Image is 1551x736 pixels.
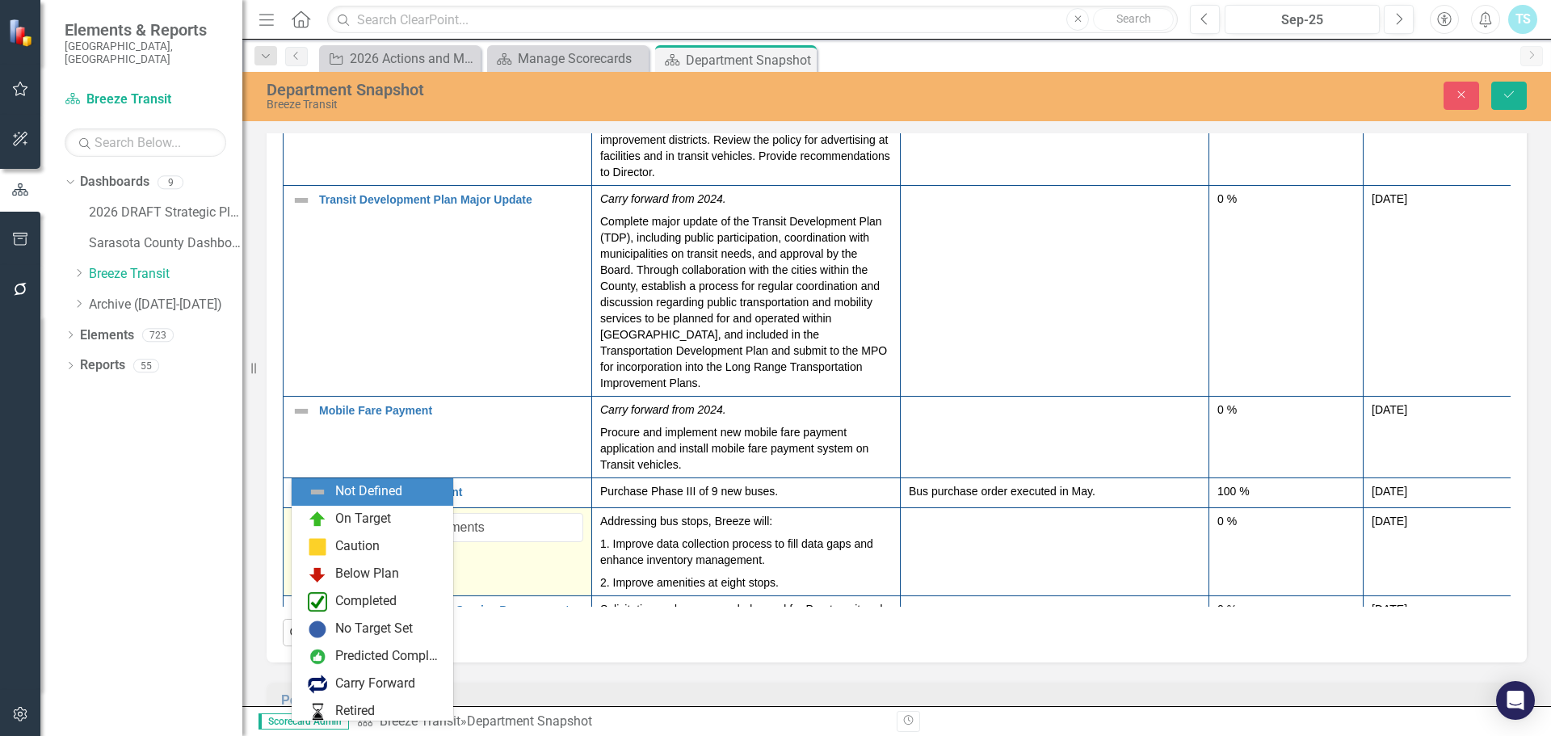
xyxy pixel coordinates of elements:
[308,565,327,584] img: Below Plan
[335,675,415,693] div: Carry Forward
[308,510,327,529] img: On Target
[327,6,1178,34] input: Search ClearPoint...
[308,675,327,694] img: Carry Forward
[357,713,885,731] div: »
[600,210,892,391] p: Complete major update of the Transit Development Plan (TDP), including public participation, coor...
[80,326,134,345] a: Elements
[89,265,242,284] a: Breeze Transit
[335,537,380,556] div: Caution
[335,565,399,583] div: Below Plan
[65,20,226,40] span: Elements & Reports
[308,482,327,502] img: Not Defined
[308,647,327,667] img: Predicted Complete
[491,48,645,69] a: Manage Scorecards
[1230,11,1374,30] div: Sep-25
[323,48,477,69] a: 2026 Actions and Major Projects - Transit
[380,713,460,729] a: Breeze Transit
[1217,402,1355,418] div: 0 %
[308,620,327,639] img: No Target Set
[89,296,242,314] a: Archive ([DATE]-[DATE])
[1217,601,1355,617] div: 0 %
[308,537,327,557] img: Caution
[1372,403,1407,416] span: [DATE]
[686,50,813,70] div: Department Snapshot
[267,81,973,99] div: Department Snapshot
[1508,5,1537,34] button: TS
[336,513,583,543] input: Name
[319,405,583,417] a: Mobile Fare Payment
[350,48,477,69] div: 2026 Actions and Major Projects - Transit
[292,402,311,421] img: Not Defined
[600,571,892,591] p: 2. Improve amenities at eight stops.
[1217,191,1355,207] div: 0 %
[335,647,443,666] div: Predicted Complete
[1217,483,1355,499] div: 100 %
[467,713,592,729] div: Department Snapshot
[335,482,402,501] div: Not Defined
[335,592,397,611] div: Completed
[335,620,413,638] div: No Target Set
[142,328,174,342] div: 723
[600,483,892,499] p: Purchase Phase III of 9 new buses.
[1372,603,1407,616] span: [DATE]
[1372,485,1407,498] span: [DATE]
[600,403,726,416] em: Carry forward from 2024.
[600,532,892,571] p: 1. Improve data collection process to fill data gaps and enhance inventory management.
[267,99,973,111] div: Breeze Transit
[65,128,226,157] input: Search Below...
[319,194,583,206] a: Transit Development Plan Major Update
[600,601,892,633] p: Solicitation and recommended award for Paratransit and OnDemand services.
[158,175,183,189] div: 9
[1217,513,1355,529] div: 0 %
[600,513,892,532] p: Addressing bus stops, Breeze will:
[133,359,159,372] div: 55
[1093,8,1174,31] button: Search
[65,40,226,66] small: [GEOGRAPHIC_DATA], [GEOGRAPHIC_DATA]
[258,713,349,730] span: Scorecard Admin
[308,702,327,721] img: Retired
[1225,5,1380,34] button: Sep-25
[518,48,645,69] div: Manage Scorecards
[909,483,1200,499] p: Bus purchase order executed in May.
[1116,12,1151,25] span: Search
[80,173,149,191] a: Dashboards
[1372,515,1407,528] span: [DATE]
[89,234,242,253] a: Sarasota County Dashboard
[335,510,391,528] div: On Target
[8,18,36,46] img: ClearPoint Strategy
[600,421,892,473] p: Procure and implement new mobile fare payment application and install mobile fare payment system ...
[335,702,375,721] div: Retired
[1496,681,1535,720] div: Open Intercom Messenger
[308,592,327,612] img: Completed
[89,204,242,222] a: 2026 DRAFT Strategic Plan
[65,90,226,109] a: Breeze Transit
[80,356,125,375] a: Reports
[292,191,311,210] img: Not Defined
[600,192,726,205] em: Carry forward from 2024.
[1372,192,1407,205] span: [DATE]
